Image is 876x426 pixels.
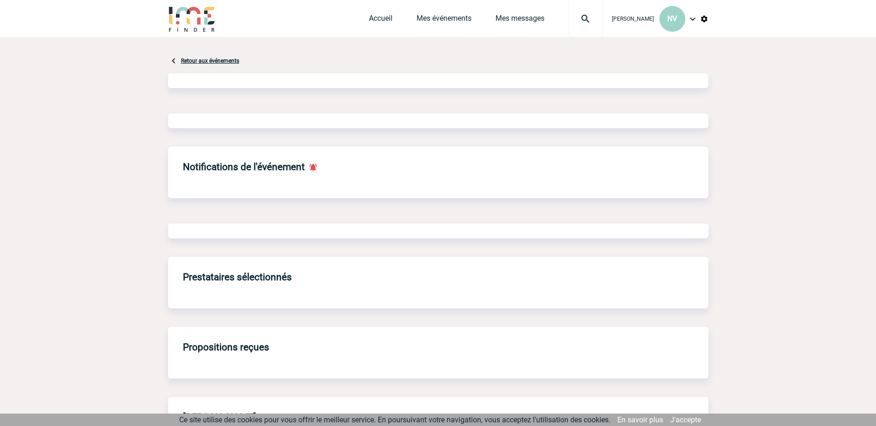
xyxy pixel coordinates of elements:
img: IME-Finder [168,6,216,32]
h4: Prestataires sélectionnés [183,272,292,283]
h4: [PERSON_NAME] reçus [183,412,283,423]
span: NV [667,14,677,23]
h4: Notifications de l'événement [183,161,305,172]
a: J'accepte [670,415,701,424]
a: Mes événements [417,14,471,27]
a: Mes messages [495,14,544,27]
h4: Propositions reçues [183,342,269,353]
a: Accueil [369,14,393,27]
a: En savoir plus [617,415,663,424]
span: [PERSON_NAME] [612,16,654,22]
a: Retour aux événements [181,58,239,64]
span: Ce site utilise des cookies pour vous offrir le meilleur service. En poursuivant votre navigation... [179,415,610,424]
